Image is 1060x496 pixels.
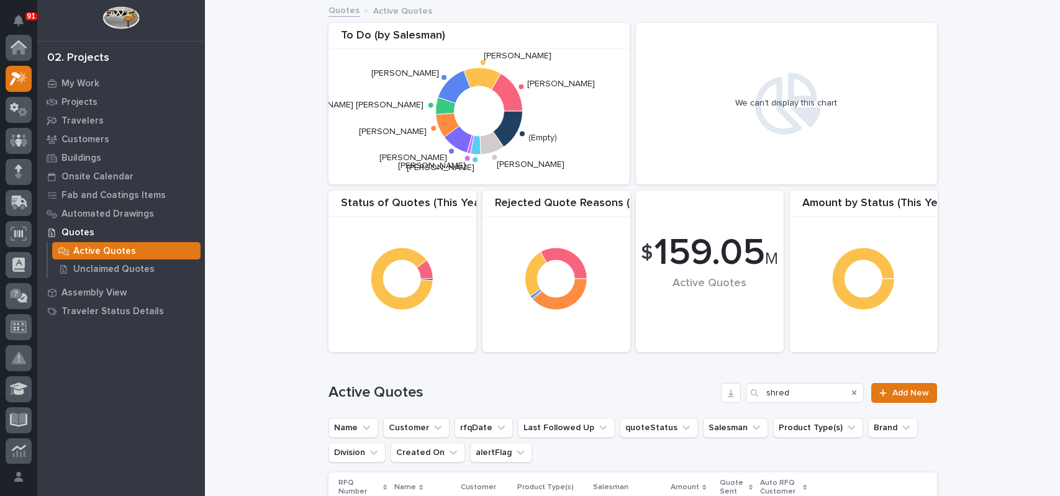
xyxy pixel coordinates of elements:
[528,133,557,142] text: (Empty)
[703,418,768,438] button: Salesman
[47,52,109,65] div: 02. Projects
[48,260,205,277] a: Unclaimed Quotes
[61,287,127,299] p: Assembly View
[37,223,205,241] a: Quotes
[359,127,427,136] text: [PERSON_NAME]
[391,443,465,462] button: Created On
[328,443,386,462] button: Division
[461,480,496,494] p: Customer
[593,480,628,494] p: Salesman
[746,383,864,403] input: Search
[407,163,474,172] text: [PERSON_NAME]
[61,97,97,108] p: Projects
[61,209,154,220] p: Automated Drawings
[517,480,574,494] p: Product Type(s)
[61,78,99,89] p: My Work
[671,480,699,494] p: Amount
[37,130,205,148] a: Customers
[37,74,205,92] a: My Work
[286,101,424,110] text: [PERSON_NAME] [PERSON_NAME]
[37,92,205,111] a: Projects
[482,197,630,217] div: Rejected Quote Reasons (This Year)
[37,186,205,204] a: Fab and Coatings Items
[61,227,94,238] p: Quotes
[27,12,35,20] p: 91
[383,418,450,438] button: Customer
[871,383,936,403] a: Add New
[328,197,476,217] div: Status of Quotes (This Year)
[620,418,698,438] button: quoteStatus
[497,161,564,169] text: [PERSON_NAME]
[37,111,205,130] a: Travelers
[37,302,205,320] a: Traveler Status Details
[790,197,938,217] div: Amount by Status (This Year)
[483,52,551,61] text: [PERSON_NAME]
[455,418,513,438] button: rfqDate
[657,277,763,316] div: Active Quotes
[735,98,837,109] div: We can't display this chart
[328,2,360,17] a: Quotes
[73,264,155,275] p: Unclaimed Quotes
[6,7,32,34] button: Notifications
[892,389,929,397] span: Add New
[527,79,595,88] text: [PERSON_NAME]
[641,241,653,265] span: $
[61,190,166,201] p: Fab and Coatings Items
[37,204,205,223] a: Automated Drawings
[371,69,438,78] text: [PERSON_NAME]
[773,418,863,438] button: Product Type(s)
[37,167,205,186] a: Onsite Calendar
[102,6,139,29] img: Workspace Logo
[61,153,101,164] p: Buildings
[470,443,532,462] button: alertFlag
[328,418,378,438] button: Name
[397,162,465,171] text: [PERSON_NAME]
[61,171,134,183] p: Onsite Calendar
[37,283,205,302] a: Assembly View
[61,134,109,145] p: Customers
[765,251,778,267] span: M
[73,246,136,257] p: Active Quotes
[394,480,416,494] p: Name
[328,384,717,402] h1: Active Quotes
[48,242,205,259] a: Active Quotes
[373,3,432,17] p: Active Quotes
[37,148,205,167] a: Buildings
[868,418,918,438] button: Brand
[61,306,164,317] p: Traveler Status Details
[518,418,615,438] button: Last Followed Up
[61,115,104,127] p: Travelers
[379,153,447,162] text: [PERSON_NAME]
[328,29,630,50] div: To Do (by Salesman)
[654,235,765,272] span: 159.05
[16,15,32,35] div: Notifications91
